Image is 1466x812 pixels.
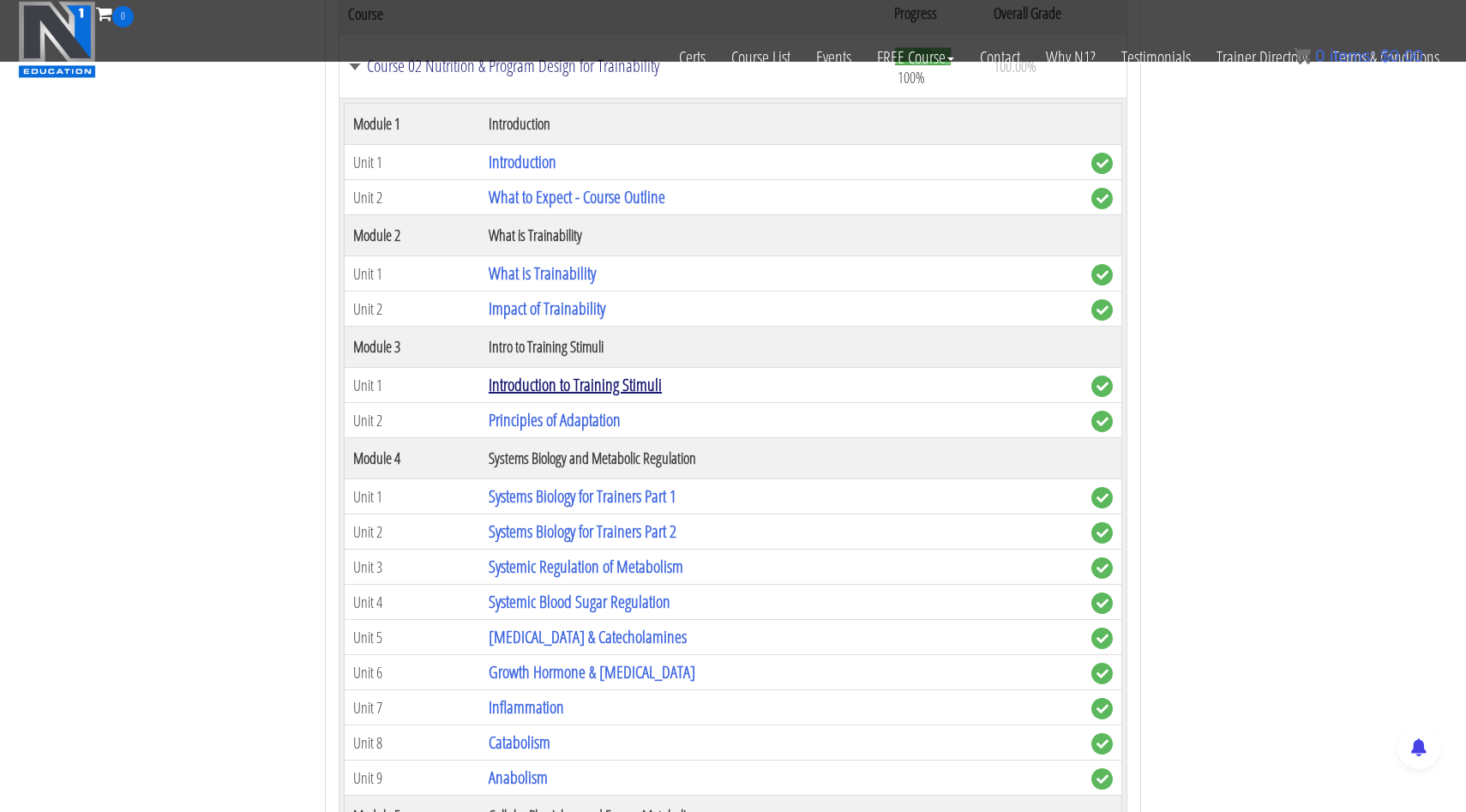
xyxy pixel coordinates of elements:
span: complete [1091,299,1113,321]
td: Unit 4 [345,585,480,620]
a: Why N1? [1033,27,1109,87]
a: Testimonials [1109,27,1204,87]
td: Unit 2 [345,292,480,327]
a: Introduction [489,150,556,173]
span: complete [1091,592,1113,614]
td: Unit 2 [345,514,480,550]
a: Catabolism [489,731,550,754]
span: complete [1091,411,1113,432]
a: Certs [666,27,718,87]
th: Module 3 [345,327,480,368]
a: Inflammation [489,695,564,719]
th: Module 1 [345,104,480,145]
img: icon11.png [1294,47,1311,64]
a: Introduction to Training Stimuli [489,373,662,396]
td: Unit 9 [345,761,480,796]
td: Unit 7 [345,690,480,725]
th: Systems Biology and Metabolic Regulation [480,438,1083,479]
a: What is Trainability [489,262,596,285]
th: Intro to Training Stimuli [480,327,1083,368]
span: complete [1091,153,1113,174]
span: items: [1330,46,1375,65]
span: 0 [1315,46,1325,65]
a: Events [803,27,864,87]
a: What to Expect - Course Outline [489,185,665,208]
td: Unit 1 [345,368,480,403]
span: complete [1091,376,1113,397]
bdi: 0.00 [1380,46,1423,65]
a: Systems Biology for Trainers Part 1 [489,484,676,508]
a: 0 [96,2,134,25]
a: Systemic Blood Sugar Regulation [489,590,670,613]
span: complete [1091,487,1113,508]
span: complete [1091,264,1113,286]
img: n1-education [18,1,96,78]
a: 0 items: $0.00 [1294,46,1423,65]
a: FREE Course [864,27,967,87]
span: complete [1091,663,1113,684]
span: complete [1091,522,1113,544]
th: Module 2 [345,215,480,256]
th: Module 4 [345,438,480,479]
span: complete [1091,188,1113,209]
span: complete [1091,628,1113,649]
span: complete [1091,698,1113,719]
a: [MEDICAL_DATA] & Catecholamines [489,625,687,648]
td: Unit 1 [345,479,480,514]
a: Anabolism [489,766,548,789]
a: Contact [967,27,1033,87]
a: Course List [718,27,803,87]
a: Impact of Trainability [489,297,605,320]
td: Unit 5 [345,620,480,655]
a: Growth Hormone & [MEDICAL_DATA] [489,660,695,683]
td: Unit 2 [345,403,480,438]
a: Trainer Directory [1204,27,1320,87]
td: Unit 3 [345,550,480,585]
span: complete [1091,733,1113,755]
span: $ [1380,46,1390,65]
a: Principles of Adaptation [489,408,621,431]
a: Terms & Conditions [1320,27,1452,87]
span: complete [1091,768,1113,790]
td: Unit 8 [345,725,480,761]
td: Unit 1 [345,256,480,292]
a: Systems Biology for Trainers Part 2 [489,520,676,543]
td: Unit 1 [345,145,480,180]
td: Unit 2 [345,180,480,215]
span: complete [1091,557,1113,579]
a: Systemic Regulation of Metabolism [489,555,683,578]
span: 0 [112,6,134,27]
td: Unit 6 [345,655,480,690]
th: Introduction [480,104,1083,145]
th: What is Trainability [480,215,1083,256]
